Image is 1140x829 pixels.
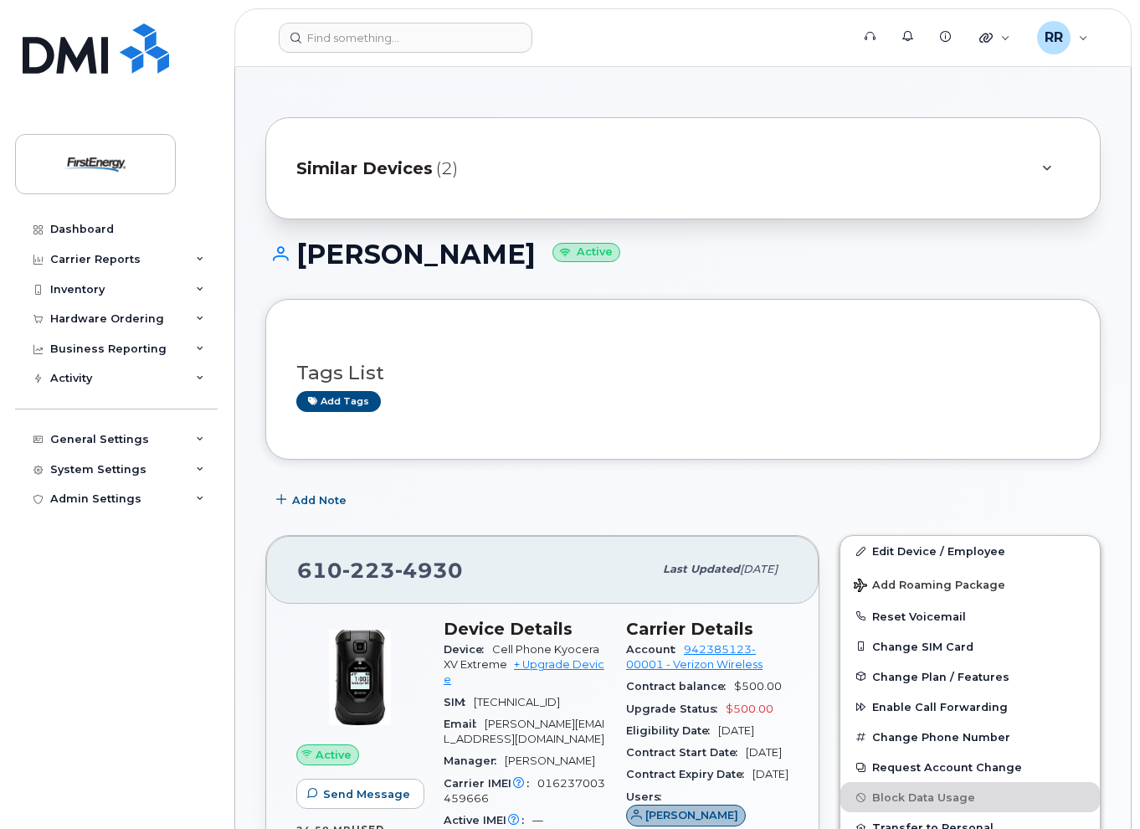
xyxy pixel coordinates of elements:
button: Enable Call Forwarding [840,692,1100,722]
span: [PERSON_NAME] [505,754,595,767]
a: Edit Device / Employee [840,536,1100,566]
span: Eligibility Date [626,724,718,737]
span: Last updated [663,563,740,575]
button: Add Note [265,485,361,515]
span: [DATE] [718,724,754,737]
span: Add Note [292,492,347,508]
span: Account [626,643,684,656]
a: + Upgrade Device [444,658,604,686]
span: Email [444,718,485,730]
button: Block Data Usage [840,782,1100,812]
span: Contract balance [626,680,734,693]
span: 4930 [395,558,463,583]
span: Active IMEI [444,814,532,826]
span: [DATE] [746,746,782,759]
button: Change Phone Number [840,722,1100,752]
button: Change Plan / Features [840,662,1100,692]
span: [DATE] [752,768,788,780]
h1: [PERSON_NAME] [265,239,1101,269]
span: — [532,814,543,826]
span: Device [444,643,492,656]
span: Upgrade Status [626,703,726,715]
span: Carrier IMEI [444,777,537,790]
span: [PERSON_NAME] [645,807,738,823]
span: Contract Expiry Date [626,768,752,780]
a: [PERSON_NAME] [626,809,746,821]
span: 223 [342,558,395,583]
span: [DATE] [740,563,778,575]
span: $500.00 [726,703,773,715]
span: 610 [297,558,463,583]
h3: Tags List [296,363,1070,384]
iframe: Messenger Launcher [1067,756,1127,816]
span: Cell Phone Kyocera XV Extreme [444,643,599,671]
small: Active [552,243,620,262]
button: Change SIM Card [840,631,1100,662]
button: Send Message [296,779,424,809]
span: Contract Start Date [626,746,746,759]
span: Add Roaming Package [854,579,1005,595]
span: (2) [436,157,458,181]
span: $500.00 [734,680,782,693]
h3: Carrier Details [626,619,788,639]
span: Send Message [323,786,410,802]
button: Request Account Change [840,752,1100,782]
span: [TECHNICAL_ID] [474,696,560,708]
span: Similar Devices [296,157,433,181]
button: Add Roaming Package [840,567,1100,601]
a: Add tags [296,391,381,412]
h3: Device Details [444,619,606,639]
a: 942385123-00001 - Verizon Wireless [626,643,763,671]
span: Enable Call Forwarding [872,701,1008,713]
span: [PERSON_NAME][EMAIL_ADDRESS][DOMAIN_NAME] [444,718,604,745]
span: Change Plan / Features [872,670,1009,682]
span: Manager [444,754,505,767]
span: Active [316,747,352,763]
span: Users [626,790,670,803]
button: Reset Voicemail [840,601,1100,631]
img: image20231002-3703462-txx3km.jpeg [310,627,410,728]
span: SIM [444,696,474,708]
